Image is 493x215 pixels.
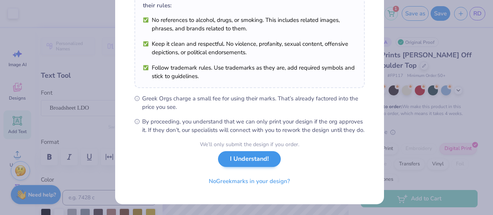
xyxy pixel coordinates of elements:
button: NoGreekmarks in your design? [202,173,297,189]
li: Follow trademark rules. Use trademarks as they are, add required symbols and stick to guidelines. [143,63,356,80]
div: We’ll only submit the design if you order. [200,140,299,148]
span: Greek Orgs charge a small fee for using their marks. That’s already factored into the price you see. [142,94,365,111]
span: By proceeding, you understand that we can only print your design if the org approves it. If they ... [142,117,365,134]
li: No references to alcohol, drugs, or smoking. This includes related images, phrases, and brands re... [143,16,356,33]
li: Keep it clean and respectful. No violence, profanity, sexual content, offensive depictions, or po... [143,40,356,57]
button: I Understand! [218,151,281,167]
